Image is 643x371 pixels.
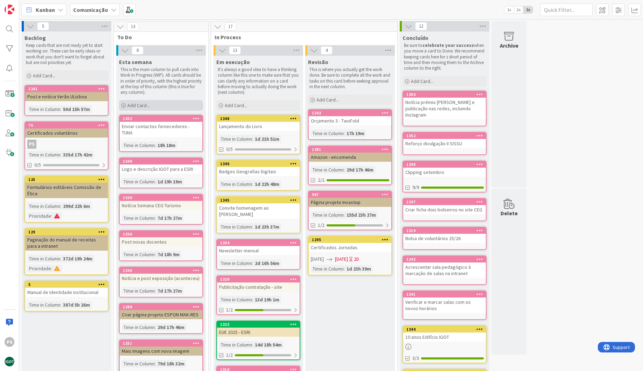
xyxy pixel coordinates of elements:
[25,86,108,92] div: 1241
[217,161,300,167] div: 1346
[25,235,108,251] div: Paginação do manual de receitas para a intranet
[120,340,202,346] div: 1251
[406,199,486,204] div: 1347
[120,304,202,310] div: 1289
[403,91,486,98] div: 1350
[120,310,202,319] div: Criar página projeto ESPON MAK-RES
[28,177,108,182] div: 125
[5,5,14,14] img: Visit kanbanzone.com
[253,296,281,303] div: 13d 19h 1m
[403,326,486,332] div: 1344
[309,191,391,207] div: 987Página projeto Invastop
[403,256,486,278] div: 1342Acrescentar sala pedagógico à marcação de salas na intranet
[123,232,202,237] div: 1336
[155,323,156,331] span: :
[403,227,486,234] div: 1319
[120,237,202,246] div: Post novas docentes
[406,162,486,167] div: 1298
[155,214,156,222] span: :
[156,360,186,367] div: 79d 18h 32m
[253,180,281,188] div: 1d 22h 48m
[127,102,150,108] span: Add Card...
[217,276,300,292] div: 1320Publicitação contratação - site
[120,195,202,210] div: 1339Notícia Semana CEG Turismo
[252,180,253,188] span: :
[28,282,108,287] div: 5
[403,227,486,243] div: 1319Bolsa de voluntários 25/26
[217,321,300,328] div: 1322
[61,105,92,113] div: 50d 15h 57m
[25,122,108,138] div: 76Certificados voluntários
[5,357,14,366] img: avatar
[404,43,485,71] p: Be sure to when you move a card to Done. We recommend keeping cards here for s short period of ti...
[27,202,60,210] div: Time in Column
[33,72,55,79] span: Add Card...
[120,115,202,137] div: 1353Enviar contactos fornecedores - TUNA
[309,146,391,153] div: 1281
[60,151,61,159] span: :
[403,332,486,342] div: 10 anos Edifício IGOT
[217,115,300,122] div: 1348
[218,67,299,95] p: It's always a good idea to have a thinking column like this one to make sure that you can clarify...
[217,115,300,131] div: 1348Lançamento do Livro
[34,161,41,169] span: 0/5
[415,22,427,30] span: 12
[120,231,202,237] div: 1336
[253,259,281,267] div: 2d 16h 56m
[309,198,391,207] div: Página projeto Invastop
[120,67,202,95] p: This is the main column to pull cards into Work In Progress (WIP). All cards should be in order o...
[25,176,108,183] div: 125
[403,34,428,41] span: Concluído
[120,274,202,283] div: Notícia e post exposição (aconteceu)
[156,141,177,149] div: 18h 18m
[25,176,108,198] div: 125Formulários editáveis Comissão de Ética
[156,323,186,331] div: 29d 17h 46m
[217,282,300,292] div: Publicitação contratação - site
[219,180,252,188] div: Time in Column
[122,323,155,331] div: Time in Column
[229,46,241,55] span: 13
[403,139,486,148] div: Reforço divulgação II SISSU
[120,340,202,356] div: 1251Mais imagens com nova imagem
[60,202,61,210] span: :
[309,110,391,125] div: 1343Orçamento 3 - TwoFold
[217,276,300,282] div: 1320
[318,222,324,229] span: 1/2
[311,129,344,137] div: Time in Column
[504,6,514,13] span: 1x
[219,259,252,267] div: Time in Column
[215,34,389,41] span: In Process
[216,58,250,65] span: Em execução
[119,58,152,65] span: Esta semana
[25,92,108,101] div: Post e notícia Verão ULisboa
[220,116,300,121] div: 1348
[345,129,366,137] div: 17h 19m
[514,6,523,13] span: 2x
[406,92,486,97] div: 1350
[403,161,486,168] div: 1298
[28,123,108,128] div: 76
[321,46,333,55] span: 4
[27,212,51,220] div: Prioridade
[219,223,252,231] div: Time in Column
[501,209,518,217] div: Delete
[344,129,345,137] span: :
[523,6,533,13] span: 3x
[219,135,252,143] div: Time in Column
[27,301,60,309] div: Time in Column
[312,192,391,197] div: 987
[122,360,155,367] div: Time in Column
[123,195,202,200] div: 1339
[117,34,200,41] span: To Do
[217,161,300,176] div: 1346Badges Geografias Digitais
[25,229,108,251] div: 129Paginação do manual de receitas para a intranet
[311,255,324,263] span: [DATE]
[61,151,94,159] div: 335d 17h 42m
[61,301,92,309] div: 387d 5h 26m
[220,322,300,327] div: 1322
[252,341,253,349] span: :
[412,355,419,362] span: 3/3
[217,321,300,337] div: 1322EUE 2025 - ESRI
[344,211,345,219] span: :
[403,262,486,278] div: Acrescentar sala pedagógico à marcação de salas na intranet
